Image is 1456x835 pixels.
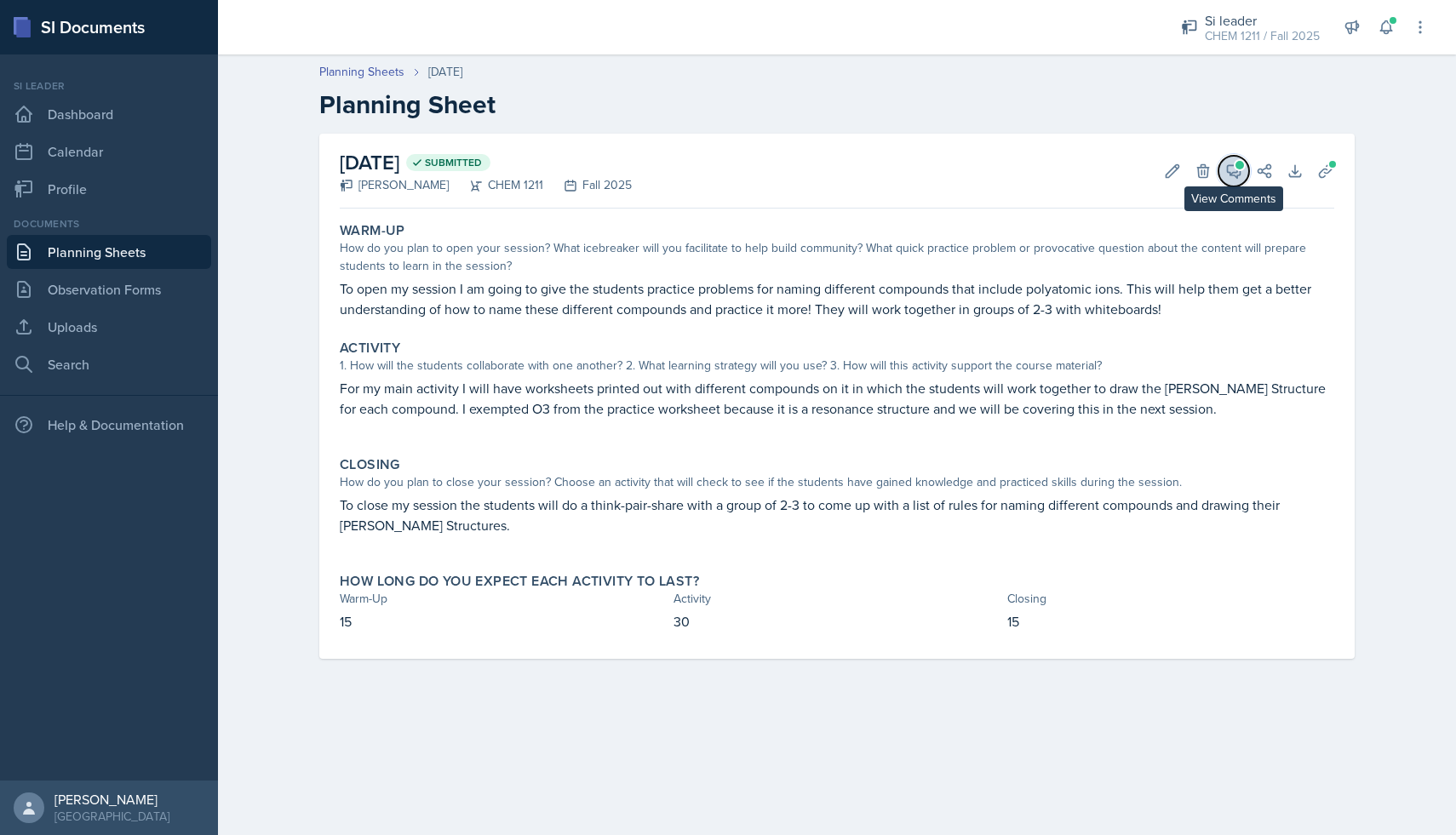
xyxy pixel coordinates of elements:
div: [PERSON_NAME] [54,791,169,808]
div: Warm-Up [340,590,667,608]
a: Observation Forms [7,272,211,306]
a: Dashboard [7,97,211,131]
div: [DATE] [428,63,462,81]
p: To open my session I am going to give the students practice problems for naming different compoun... [340,278,1334,319]
label: How long do you expect each activity to last? [340,573,699,590]
label: Closing [340,456,400,473]
label: Activity [340,340,400,357]
a: Profile [7,172,211,206]
a: Search [7,347,211,381]
div: Help & Documentation [7,408,211,442]
p: 15 [1007,611,1334,632]
div: Si leader [1205,10,1320,31]
div: Si leader [7,78,211,94]
a: Uploads [7,310,211,344]
div: Fall 2025 [543,176,632,194]
a: Planning Sheets [319,63,404,81]
a: Calendar [7,134,211,169]
p: To close my session the students will do a think-pair-share with a group of 2-3 to come up with a... [340,495,1334,535]
div: CHEM 1211 [449,176,543,194]
a: Planning Sheets [7,235,211,269]
p: 30 [674,611,1000,632]
div: Activity [674,590,1000,608]
h2: [DATE] [340,147,632,178]
div: [PERSON_NAME] [340,176,449,194]
div: How do you plan to close your session? Choose an activity that will check to see if the students ... [340,473,1334,491]
div: CHEM 1211 / Fall 2025 [1205,27,1320,45]
h2: Planning Sheet [319,89,1355,120]
div: Closing [1007,590,1334,608]
div: How do you plan to open your session? What icebreaker will you facilitate to help build community... [340,239,1334,275]
span: Submitted [425,156,482,169]
p: 15 [340,611,667,632]
label: Warm-Up [340,222,405,239]
button: View Comments [1218,156,1249,186]
div: Documents [7,216,211,232]
div: [GEOGRAPHIC_DATA] [54,808,169,825]
div: 1. How will the students collaborate with one another? 2. What learning strategy will you use? 3.... [340,357,1334,375]
p: For my main activity I will have worksheets printed out with different compounds on it in which t... [340,378,1334,419]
